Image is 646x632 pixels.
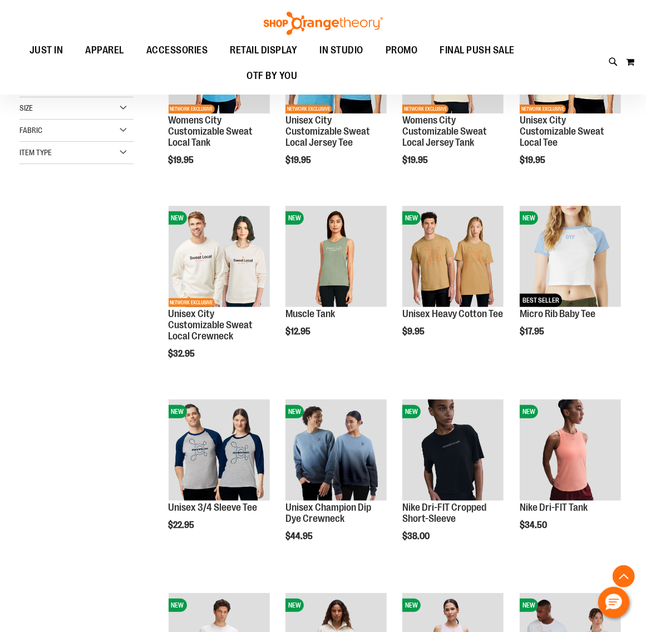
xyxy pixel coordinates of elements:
[285,599,304,612] span: NEW
[285,399,387,502] a: Unisex Champion Dip Dye CrewneckNEW
[230,38,298,63] span: RETAIL DISPLAY
[520,211,538,225] span: NEW
[169,206,270,309] a: Image of Unisex City Customizable NuBlend CrewneckNEWNETWORK EXCLUSIVE
[169,399,270,502] a: Unisex 3/4 Sleeve TeeNEW
[280,200,392,365] div: product
[520,599,538,612] span: NEW
[520,206,621,307] img: Micro Rib Baby Tee
[402,155,430,165] span: $19.95
[169,399,270,501] img: Unisex 3/4 Sleeve Tee
[169,211,187,225] span: NEW
[397,394,509,570] div: product
[169,206,270,307] img: Image of Unisex City Customizable NuBlend Crewneck
[169,520,196,530] span: $22.95
[18,38,75,63] a: JUST IN
[169,502,258,513] a: Unisex 3/4 Sleeve Tee
[514,394,627,559] div: product
[262,12,384,35] img: Shop Orangetheory
[429,38,526,63] a: FINAL PUSH SALE
[309,38,375,63] a: IN STUDIO
[285,405,304,418] span: NEW
[236,63,309,89] a: OTF BY YOU
[402,105,448,113] span: NETWORK EXCLUSIVE
[402,206,504,309] a: Unisex Heavy Cotton TeeNEW
[75,38,136,63] a: APPAREL
[402,211,421,225] span: NEW
[402,599,421,612] span: NEW
[86,38,125,63] span: APPAREL
[397,7,509,193] div: product
[163,200,275,387] div: product
[386,38,418,63] span: PROMO
[520,155,547,165] span: $19.95
[29,38,63,63] span: JUST IN
[520,520,549,530] span: $34.50
[397,200,509,365] div: product
[219,38,309,63] a: RETAIL DISPLAY
[169,155,196,165] span: $19.95
[402,502,486,524] a: Nike Dri-FIT Cropped Short-Sleeve
[520,405,538,418] span: NEW
[514,200,627,365] div: product
[520,115,604,148] a: Unisex City Customizable Sweat Local Tee
[374,38,429,63] a: PROMO
[285,206,387,309] a: Muscle TankNEW
[440,38,515,63] span: FINAL PUSH SALE
[135,38,219,63] a: ACCESSORIES
[520,308,595,319] a: Micro Rib Baby Tee
[163,7,275,193] div: product
[514,7,627,193] div: product
[402,308,503,319] a: Unisex Heavy Cotton Tee
[169,105,215,113] span: NETWORK EXCLUSIVE
[402,327,426,337] span: $9.95
[402,206,504,307] img: Unisex Heavy Cotton Tee
[520,105,566,113] span: NETWORK EXCLUSIVE
[247,63,298,88] span: OTF BY YOU
[285,211,304,225] span: NEW
[169,298,215,307] span: NETWORK EXCLUSIVE
[285,327,312,337] span: $12.95
[280,7,392,193] div: product
[598,587,629,618] button: Hello, have a question? Let’s chat.
[19,126,42,135] span: Fabric
[402,405,421,418] span: NEW
[163,394,275,559] div: product
[320,38,364,63] span: IN STUDIO
[280,394,392,570] div: product
[19,103,33,112] span: Size
[169,349,197,359] span: $32.95
[520,502,588,513] a: Nike Dri-FIT Tank
[402,399,504,501] img: Nike Dri-FIT Cropped Short-Sleeve
[285,308,335,319] a: Muscle Tank
[285,399,387,501] img: Unisex Champion Dip Dye Crewneck
[169,599,187,612] span: NEW
[285,502,371,524] a: Unisex Champion Dip Dye Crewneck
[169,405,187,418] span: NEW
[146,38,208,63] span: ACCESSORIES
[19,148,52,157] span: Item Type
[285,155,313,165] span: $19.95
[520,399,621,502] a: Nike Dri-FIT TankNEW
[520,206,621,309] a: Micro Rib Baby TeeNEWBEST SELLER
[402,115,487,148] a: Womens City Customizable Sweat Local Jersey Tank
[402,399,504,502] a: Nike Dri-FIT Cropped Short-SleeveNEW
[285,105,332,113] span: NETWORK EXCLUSIVE
[169,115,253,148] a: Womens City Customizable Sweat Local Tank
[520,399,621,501] img: Nike Dri-FIT Tank
[520,294,562,307] span: BEST SELLER
[613,565,635,587] button: Back To Top
[402,531,431,541] span: $38.00
[285,115,370,148] a: Unisex City Customizable Sweat Local Jersey Tee
[285,531,314,541] span: $44.95
[520,327,546,337] span: $17.95
[169,308,253,342] a: Unisex City Customizable Sweat Local Crewneck
[285,206,387,307] img: Muscle Tank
